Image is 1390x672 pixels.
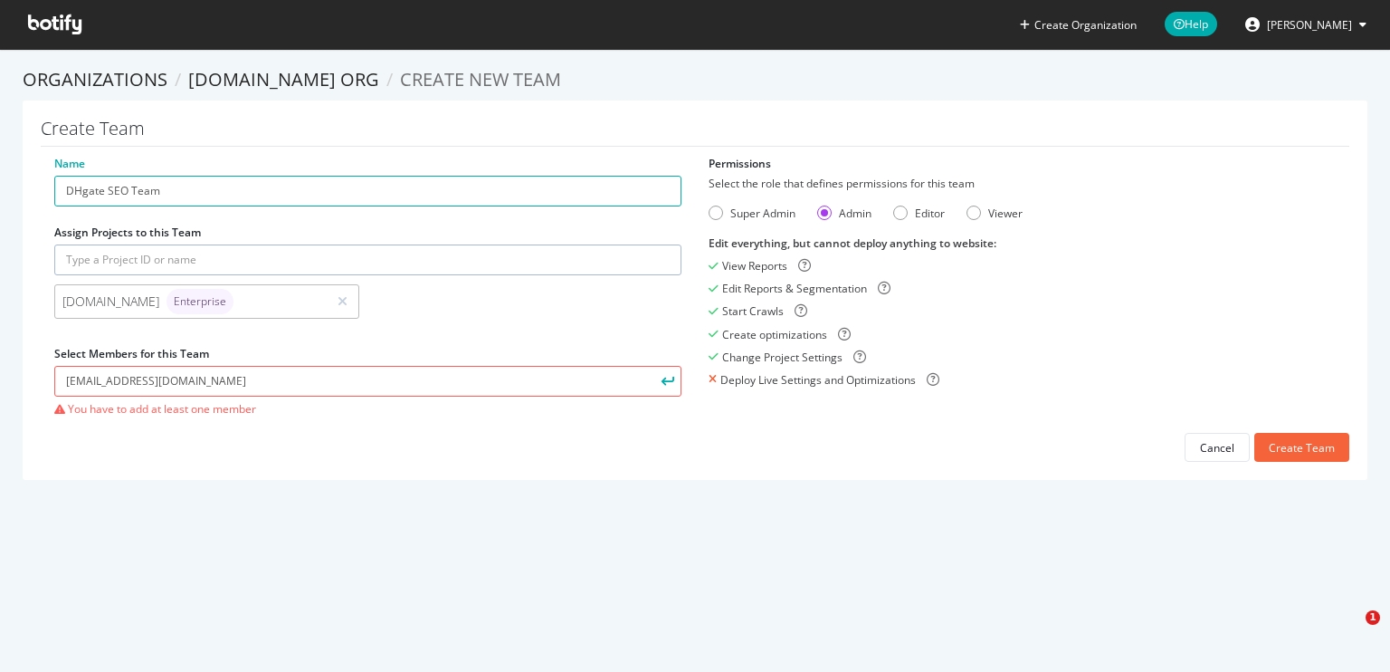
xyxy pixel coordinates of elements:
[188,67,379,91] a: [DOMAIN_NAME] org
[966,206,1023,221] div: Viewer
[709,206,795,221] div: Super Admin
[54,225,201,240] label: Assign Projects to this Team
[1200,440,1234,456] div: Cancel
[23,67,167,91] a: Organizations
[915,206,945,221] div: Editor
[174,296,226,307] span: Enterprise
[1185,440,1250,456] a: Cancel
[709,235,1336,251] div: Edit everything, but cannot deploy anything to website :
[54,346,209,361] label: Select Members for this Team
[54,156,85,171] label: Name
[23,67,1367,93] ol: breadcrumbs
[722,258,787,274] div: View Reports
[1231,10,1381,39] button: [PERSON_NAME]
[709,156,771,171] label: Permissions
[709,176,1336,191] div: Select the role that defines permissions for this team
[1254,433,1349,462] button: Create Team
[1185,433,1250,462] button: Cancel
[722,303,784,319] div: Start Crawls
[400,67,561,91] span: Create new Team
[62,289,319,314] div: [DOMAIN_NAME]
[54,245,681,275] input: Type a Project ID or name
[1267,17,1352,33] span: Hazel Wang
[54,401,681,417] span: You have to add at least one member
[730,206,795,221] div: Super Admin
[167,289,233,314] div: brand label
[1366,610,1380,625] span: 1
[54,366,681,397] input: Type a user email
[988,206,1023,221] div: Viewer
[722,327,827,342] div: Create optimizations
[720,372,916,388] div: Deploy Live Settings and Optimizations
[1269,440,1335,456] div: Create Team
[54,176,681,206] input: Enter a name for this Team
[722,350,843,365] div: Change Project Settings
[817,206,871,221] div: Admin
[1165,12,1217,36] span: Help
[41,119,1349,147] h1: Create Team
[1019,16,1138,34] button: Create Organization
[1328,610,1372,654] iframe: Intercom live chat
[839,206,871,221] div: Admin
[722,281,867,296] div: Edit Reports & Segmentation
[893,206,945,221] div: Editor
